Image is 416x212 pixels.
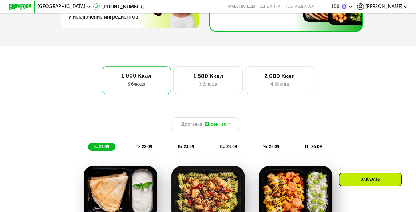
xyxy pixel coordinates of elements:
[37,4,85,9] span: [GEOGRAPHIC_DATA]
[259,4,280,9] a: Вендинги
[181,121,203,127] span: Доставка:
[227,4,255,9] a: Качество еды
[179,72,237,79] div: 1 500 Ккал
[205,121,226,127] span: 21 сен, вс
[93,3,144,10] a: [PHONE_NUMBER]
[93,144,110,149] span: вс 21.09
[365,4,403,9] span: [PERSON_NAME]
[179,81,237,87] div: 3 блюда
[251,72,308,79] div: 2 000 Ккал
[107,81,165,87] div: 3 блюда
[135,144,152,149] span: пн 22.09
[178,144,194,149] span: вт 23.09
[285,4,314,9] div: поставщикам
[107,72,165,79] div: 1 000 Ккал
[331,4,340,9] div: 100
[305,144,322,149] span: пт 26.09
[220,144,237,149] span: ср 24.09
[251,81,308,87] div: 4 блюда
[263,144,280,149] span: чт 25.09
[339,173,402,186] div: Заказать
